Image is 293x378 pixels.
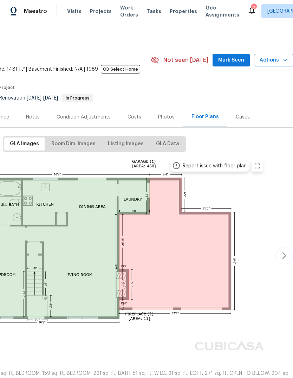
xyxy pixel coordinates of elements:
[158,114,175,121] div: Photos
[46,137,101,150] button: Room Dim. Images
[254,54,293,67] button: Actions
[150,137,185,150] button: GLA Data
[191,113,219,120] div: Floor Plans
[260,56,287,65] span: Actions
[156,140,179,148] span: GLA Data
[67,8,82,15] span: Visits
[24,8,47,15] span: Maestro
[27,96,58,101] span: -
[4,137,45,150] button: GLA Images
[90,8,112,15] span: Projects
[120,4,138,18] span: Work Orders
[63,96,92,100] span: In Progress
[170,8,197,15] span: Properties
[108,140,144,148] span: Listing Images
[102,137,149,150] button: Listing Images
[251,4,256,11] div: 2
[43,96,58,101] span: [DATE]
[128,114,141,121] div: Costs
[213,54,250,67] button: Mark Seen
[10,140,39,148] span: GLA Images
[252,160,263,172] button: zoom in
[26,114,40,121] div: Notes
[57,114,111,121] div: Condition Adjustments
[183,162,247,169] div: Report issue with floor plan
[206,4,239,18] span: Geo Assignments
[101,65,140,73] span: OD Select Home
[236,114,250,121] div: Cases
[51,140,96,148] span: Room Dim. Images
[163,57,208,64] span: Not seen [DATE]
[146,9,161,14] span: Tasks
[218,56,244,65] span: Mark Seen
[27,96,41,101] span: [DATE]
